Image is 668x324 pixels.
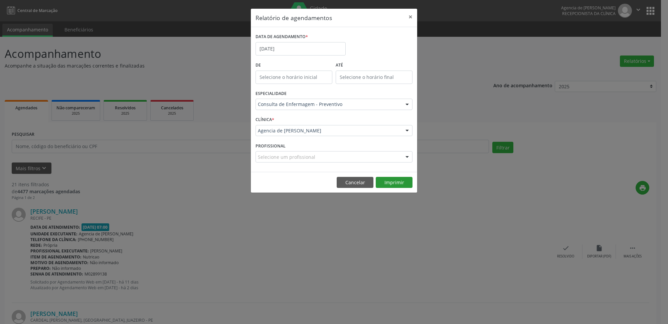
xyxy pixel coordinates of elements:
[256,89,287,99] label: ESPECIALIDADE
[256,141,286,151] label: PROFISSIONAL
[258,153,315,160] span: Selecione um profissional
[336,71,412,84] input: Selecione o horário final
[256,71,332,84] input: Selecione o horário inicial
[258,127,399,134] span: Agencia de [PERSON_NAME]
[256,13,332,22] h5: Relatório de agendamentos
[256,60,332,71] label: De
[256,115,274,125] label: CLÍNICA
[404,9,417,25] button: Close
[256,32,308,42] label: DATA DE AGENDAMENTO
[256,42,346,56] input: Selecione uma data ou intervalo
[337,177,373,188] button: Cancelar
[336,60,412,71] label: ATÉ
[376,177,412,188] button: Imprimir
[258,101,399,108] span: Consulta de Enfermagem - Preventivo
